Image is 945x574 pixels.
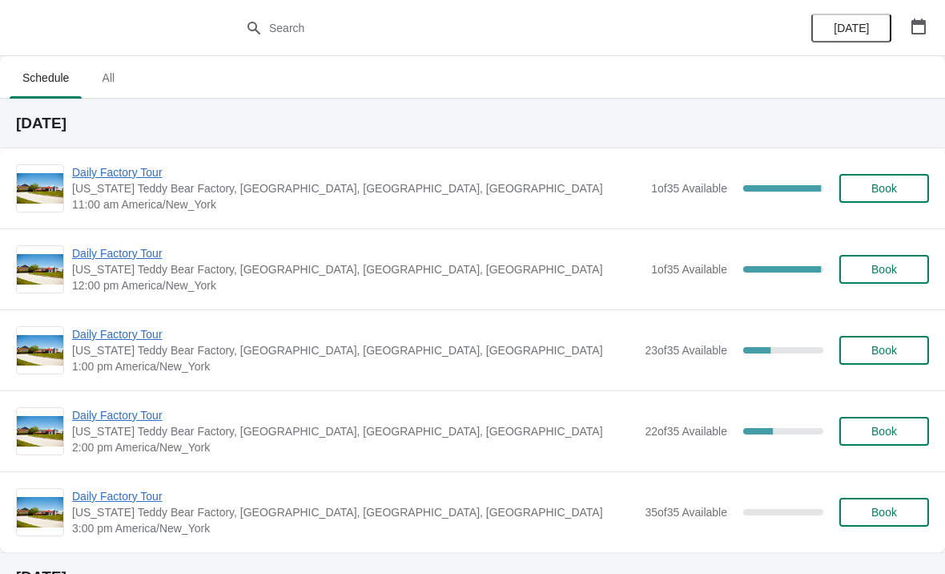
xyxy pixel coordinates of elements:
input: Search [268,14,709,42]
img: Daily Factory Tour | Vermont Teddy Bear Factory, Shelburne Road, Shelburne, VT, USA | 1:00 pm Ame... [17,335,63,366]
span: 22 of 35 Available [645,425,727,438]
span: 11:00 am America/New_York [72,196,643,212]
span: [US_STATE] Teddy Bear Factory, [GEOGRAPHIC_DATA], [GEOGRAPHIC_DATA], [GEOGRAPHIC_DATA] [72,261,643,277]
span: [US_STATE] Teddy Bear Factory, [GEOGRAPHIC_DATA], [GEOGRAPHIC_DATA], [GEOGRAPHIC_DATA] [72,504,637,520]
button: Book [839,255,929,284]
img: Daily Factory Tour | Vermont Teddy Bear Factory, Shelburne Road, Shelburne, VT, USA | 11:00 am Am... [17,173,63,204]
span: Daily Factory Tour [72,245,643,261]
img: Daily Factory Tour | Vermont Teddy Bear Factory, Shelburne Road, Shelburne, VT, USA | 3:00 pm Ame... [17,497,63,528]
span: 2:00 pm America/New_York [72,439,637,455]
span: [DATE] [834,22,869,34]
button: [DATE] [811,14,891,42]
span: 1 of 35 Available [651,182,727,195]
span: [US_STATE] Teddy Bear Factory, [GEOGRAPHIC_DATA], [GEOGRAPHIC_DATA], [GEOGRAPHIC_DATA] [72,180,643,196]
span: Daily Factory Tour [72,326,637,342]
span: [US_STATE] Teddy Bear Factory, [GEOGRAPHIC_DATA], [GEOGRAPHIC_DATA], [GEOGRAPHIC_DATA] [72,342,637,358]
span: Daily Factory Tour [72,407,637,423]
span: 35 of 35 Available [645,506,727,519]
img: Daily Factory Tour | Vermont Teddy Bear Factory, Shelburne Road, Shelburne, VT, USA | 12:00 pm Am... [17,254,63,285]
span: Schedule [10,63,82,92]
span: Book [871,263,897,276]
span: Daily Factory Tour [72,164,643,180]
span: 3:00 pm America/New_York [72,520,637,536]
button: Book [839,417,929,446]
span: [US_STATE] Teddy Bear Factory, [GEOGRAPHIC_DATA], [GEOGRAPHIC_DATA], [GEOGRAPHIC_DATA] [72,423,637,439]
span: Book [871,425,897,438]
h2: [DATE] [16,115,929,131]
button: Book [839,336,929,365]
span: 23 of 35 Available [645,344,727,357]
span: Book [871,182,897,195]
button: Book [839,498,929,527]
span: Book [871,506,897,519]
span: All [88,63,128,92]
button: Book [839,174,929,203]
span: 1 of 35 Available [651,263,727,276]
span: 12:00 pm America/New_York [72,277,643,293]
span: Daily Factory Tour [72,488,637,504]
span: Book [871,344,897,357]
img: Daily Factory Tour | Vermont Teddy Bear Factory, Shelburne Road, Shelburne, VT, USA | 2:00 pm Ame... [17,416,63,447]
span: 1:00 pm America/New_York [72,358,637,374]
